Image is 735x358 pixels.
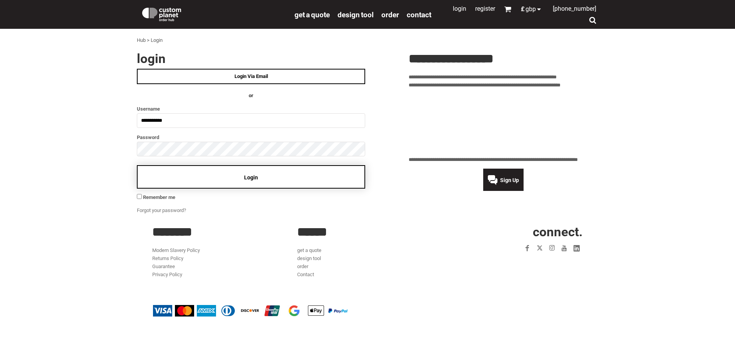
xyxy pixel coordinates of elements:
[152,255,183,261] a: Returns Policy
[500,177,519,183] span: Sign Up
[234,73,268,79] span: Login Via Email
[381,10,399,19] a: order
[137,207,186,213] a: Forgot your password?
[137,69,365,84] a: Login Via Email
[143,194,175,200] span: Remember me
[151,36,163,45] div: Login
[137,133,365,142] label: Password
[297,255,321,261] a: design tool
[153,305,172,317] img: Visa
[241,305,260,317] img: Discover
[137,37,146,43] a: Hub
[284,305,304,317] img: Google Pay
[409,94,598,151] iframe: Customer reviews powered by Trustpilot
[407,10,431,19] a: Contact
[521,6,525,12] span: £
[244,174,258,181] span: Login
[137,52,365,65] h2: Login
[137,194,142,199] input: Remember me
[453,5,466,12] a: Login
[475,5,495,12] a: Register
[147,36,150,45] div: >
[263,305,282,317] img: China UnionPay
[297,272,314,277] a: Contact
[137,2,291,25] a: Custom Planet
[297,247,321,253] a: get a quote
[175,305,194,317] img: Mastercard
[297,264,308,269] a: order
[152,247,200,253] a: Modern Slavery Policy
[328,308,348,313] img: PayPal
[294,10,330,19] a: get a quote
[442,225,583,238] h2: CONNECT.
[137,92,365,100] h4: OR
[137,104,365,113] label: Username
[141,6,183,21] img: Custom Planet
[152,272,182,277] a: Privacy Policy
[306,305,326,317] img: Apple Pay
[553,5,596,12] span: [PHONE_NUMBER]
[525,6,536,12] span: GBP
[219,305,238,317] img: Diners Club
[197,305,216,317] img: American Express
[477,259,583,268] iframe: Customer reviews powered by Trustpilot
[338,10,374,19] a: design tool
[152,264,175,269] a: Guarantee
